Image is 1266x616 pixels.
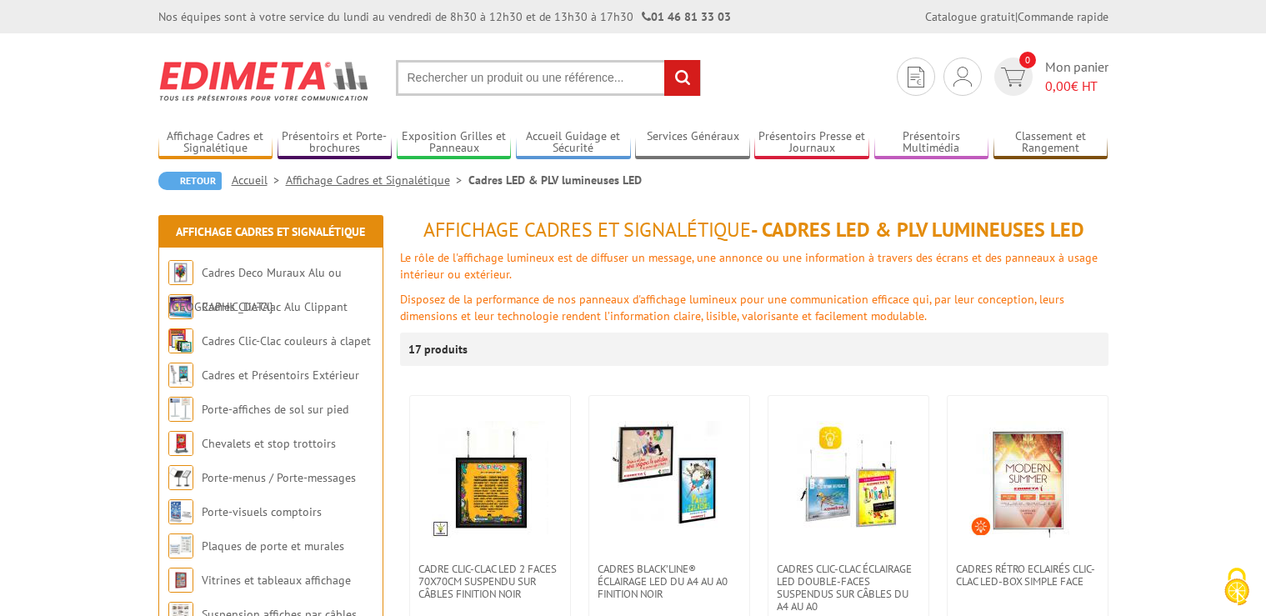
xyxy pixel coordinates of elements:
[754,129,869,157] a: Présentoirs Presse et Journaux
[396,60,701,96] input: Rechercher un produit ou une référence...
[925,9,1015,24] a: Catalogue gratuit
[168,397,193,422] img: Porte-affiches de sol sur pied
[202,573,351,588] a: Vitrines et tableaux affichage
[953,67,972,87] img: devis rapide
[202,436,336,451] a: Chevalets et stop trottoirs
[400,219,1108,241] h1: - Cadres LED & PLV lumineuses LED
[232,173,286,188] a: Accueil
[202,470,356,485] a: Porte-menus / Porte-messages
[168,465,193,490] img: Porte-menus / Porte-messages
[432,421,548,538] img: Cadre Clic-Clac LED 2 faces 70x70cm suspendu sur câbles finition noir
[611,421,728,538] img: Cadres Black’Line® éclairage LED du A4 au A0 finition noir
[202,368,359,383] a: Cadres et Présentoirs Extérieur
[1045,78,1071,94] span: 0,00
[168,328,193,353] img: Cadres Clic-Clac couleurs à clapet
[168,533,193,558] img: Plaques de porte et murales
[423,217,751,243] span: Affichage Cadres et Signalétique
[202,538,344,553] a: Plaques de porte et murales
[1001,68,1025,87] img: devis rapide
[790,421,907,538] img: Cadres clic-clac éclairage LED double-faces suspendus sur câbles du A4 au A0
[397,129,512,157] a: Exposition Grilles et Panneaux
[168,431,193,456] img: Chevalets et stop trottoirs
[202,299,348,314] a: Cadres Clic-Clac Alu Clippant
[589,563,749,600] a: Cadres Black’Line® éclairage LED du A4 au A0 finition noir
[158,50,371,112] img: Edimeta
[908,67,924,88] img: devis rapide
[768,563,928,613] a: Cadres clic-clac éclairage LED double-faces suspendus sur câbles du A4 au A0
[400,250,1098,282] font: Le rôle de l'affichage lumineux est de diffuser un message, une annonce ou une information à trav...
[1045,58,1108,96] span: Mon panier
[925,8,1108,25] div: |
[635,129,750,157] a: Services Généraux
[176,224,365,239] a: Affichage Cadres et Signalétique
[1208,559,1266,616] button: Cookies (fenêtre modale)
[969,421,1086,538] img: Cadres Rétro Eclairés Clic-Clac LED-Box simple face
[168,363,193,388] img: Cadres et Présentoirs Extérieur
[777,563,920,613] span: Cadres clic-clac éclairage LED double-faces suspendus sur câbles du A4 au A0
[168,499,193,524] img: Porte-visuels comptoirs
[598,563,741,600] span: Cadres Black’Line® éclairage LED du A4 au A0 finition noir
[202,333,371,348] a: Cadres Clic-Clac couleurs à clapet
[400,292,1064,323] font: Disposez de la performance de nos panneaux d'affichage lumineux pour une communication efficace q...
[874,129,989,157] a: Présentoirs Multimédia
[410,563,570,600] a: Cadre Clic-Clac LED 2 faces 70x70cm suspendu sur câbles finition noir
[1019,52,1036,68] span: 0
[948,563,1108,588] a: Cadres Rétro Eclairés Clic-Clac LED-Box simple face
[202,402,348,417] a: Porte-affiches de sol sur pied
[993,129,1108,157] a: Classement et Rangement
[286,173,468,188] a: Affichage Cadres et Signalétique
[168,568,193,593] img: Vitrines et tableaux affichage
[468,172,642,188] li: Cadres LED & PLV lumineuses LED
[1216,566,1258,608] img: Cookies (fenêtre modale)
[278,129,393,157] a: Présentoirs et Porte-brochures
[408,333,471,366] p: 17 produits
[168,265,342,314] a: Cadres Deco Muraux Alu ou [GEOGRAPHIC_DATA]
[990,58,1108,96] a: devis rapide 0 Mon panier 0,00€ HT
[516,129,631,157] a: Accueil Guidage et Sécurité
[418,563,562,600] span: Cadre Clic-Clac LED 2 faces 70x70cm suspendu sur câbles finition noir
[158,129,273,157] a: Affichage Cadres et Signalétique
[168,260,193,285] img: Cadres Deco Muraux Alu ou Bois
[956,563,1099,588] span: Cadres Rétro Eclairés Clic-Clac LED-Box simple face
[642,9,731,24] strong: 01 46 81 33 03
[664,60,700,96] input: rechercher
[202,504,322,519] a: Porte-visuels comptoirs
[158,8,731,25] div: Nos équipes sont à votre service du lundi au vendredi de 8h30 à 12h30 et de 13h30 à 17h30
[1018,9,1108,24] a: Commande rapide
[1045,77,1108,96] span: € HT
[158,172,222,190] a: Retour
